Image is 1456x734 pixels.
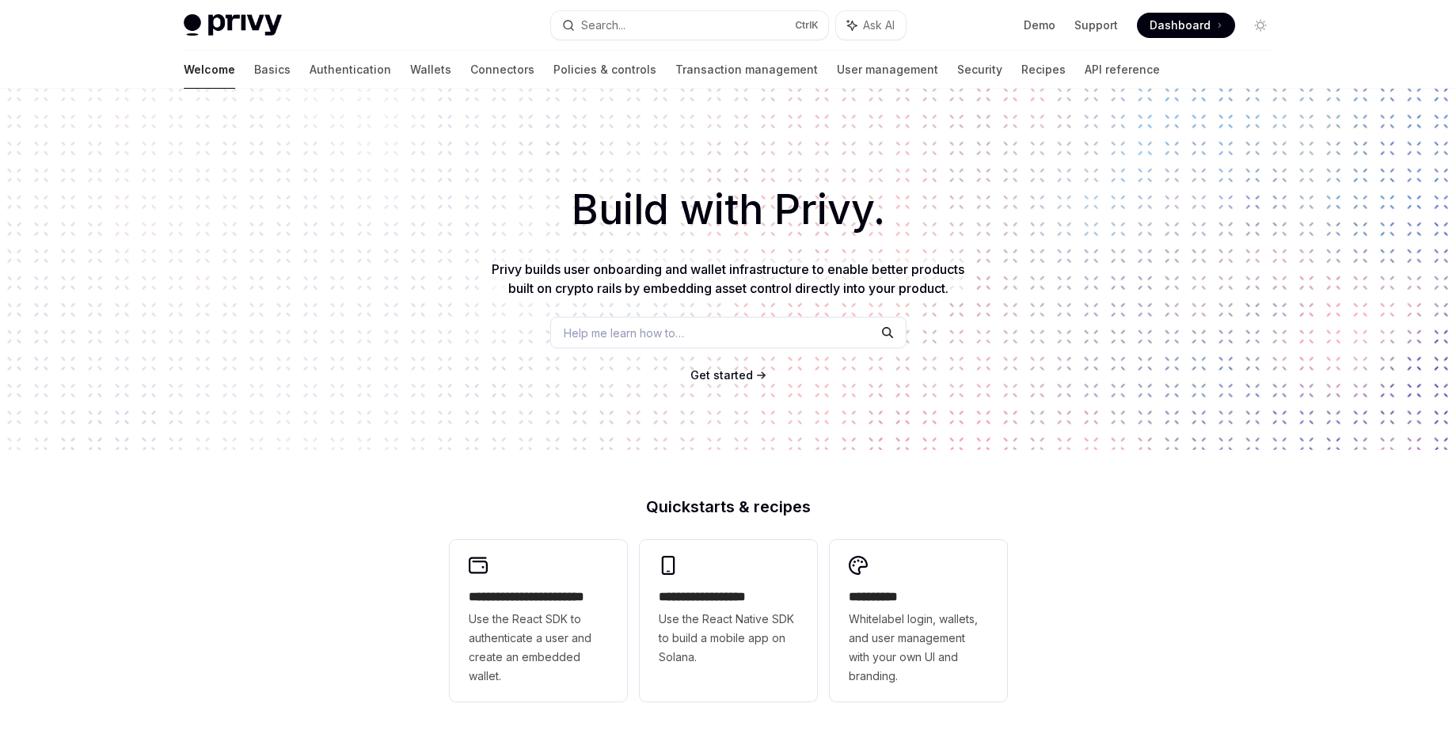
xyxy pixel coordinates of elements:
a: **** *****Whitelabel login, wallets, and user management with your own UI and branding. [830,540,1007,702]
img: light logo [184,14,282,36]
a: **** **** **** ***Use the React Native SDK to build a mobile app on Solana. [640,540,817,702]
a: Get started [690,367,753,383]
a: Policies & controls [553,51,656,89]
button: Ask AI [836,11,906,40]
button: Search...CtrlK [551,11,828,40]
a: Authentication [310,51,391,89]
span: Get started [690,368,753,382]
span: Ctrl K [795,19,819,32]
span: Whitelabel login, wallets, and user management with your own UI and branding. [849,610,988,686]
a: Transaction management [675,51,818,89]
a: Welcome [184,51,235,89]
a: Security [957,51,1002,89]
button: Toggle dark mode [1248,13,1273,38]
a: User management [837,51,938,89]
a: Basics [254,51,291,89]
a: API reference [1085,51,1160,89]
a: Wallets [410,51,451,89]
a: Dashboard [1137,13,1235,38]
span: Use the React Native SDK to build a mobile app on Solana. [659,610,798,667]
a: Connectors [470,51,534,89]
h1: Build with Privy. [25,179,1431,241]
div: Search... [581,16,625,35]
span: Use the React SDK to authenticate a user and create an embedded wallet. [469,610,608,686]
a: Demo [1024,17,1055,33]
a: Support [1074,17,1118,33]
span: Ask AI [863,17,895,33]
span: Help me learn how to… [564,325,684,341]
span: Dashboard [1150,17,1211,33]
span: Privy builds user onboarding and wallet infrastructure to enable better products built on crypto ... [492,261,964,296]
a: Recipes [1021,51,1066,89]
h2: Quickstarts & recipes [450,499,1007,515]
